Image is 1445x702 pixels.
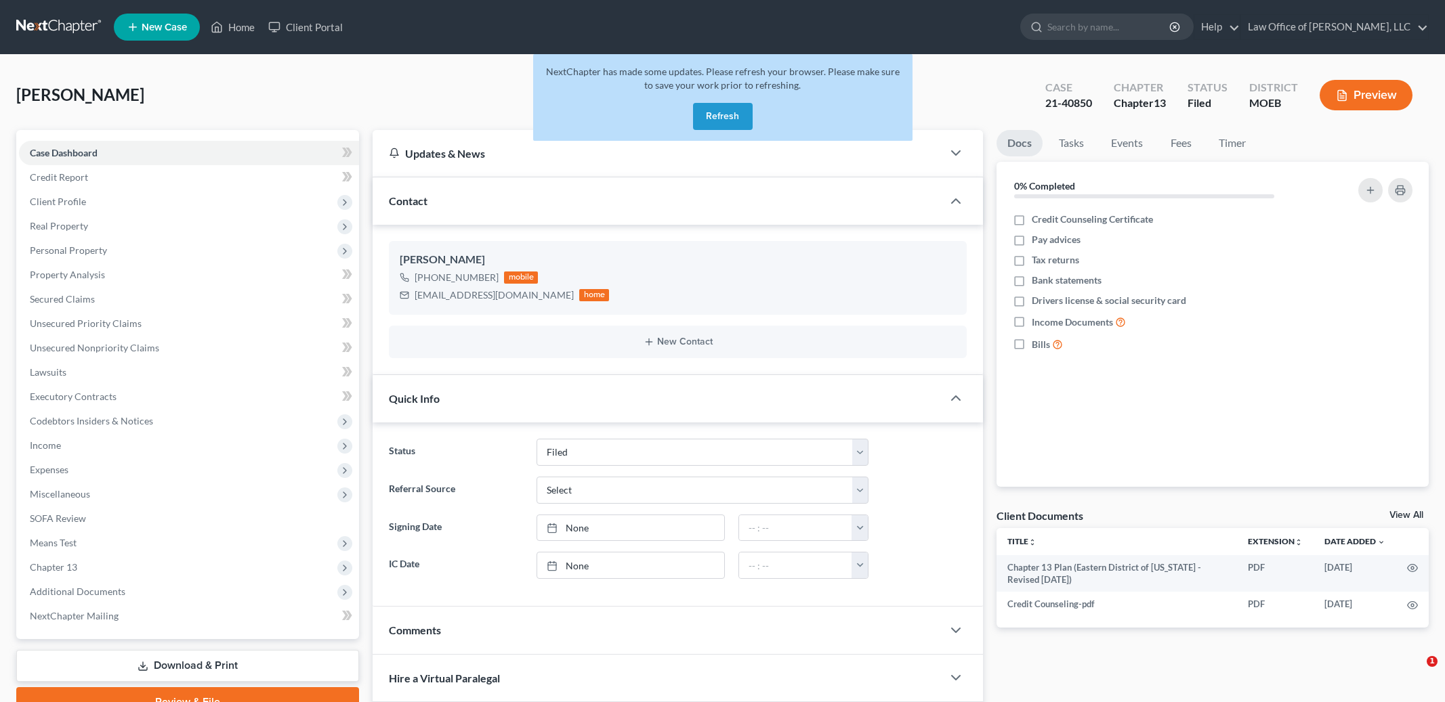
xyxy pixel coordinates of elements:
[30,196,86,207] span: Client Profile
[142,22,187,32] span: New Case
[30,220,88,232] span: Real Property
[997,555,1237,592] td: Chapter 13 Plan (Eastern District of [US_STATE] - Revised [DATE])
[30,269,105,280] span: Property Analysis
[1028,538,1036,546] i: unfold_more
[537,515,724,541] a: None
[19,385,359,409] a: Executory Contracts
[204,15,261,39] a: Home
[997,130,1043,156] a: Docs
[19,141,359,165] a: Case Dashboard
[16,650,359,682] a: Download & Print
[693,103,753,130] button: Refresh
[1324,536,1385,546] a: Date Added expand_more
[30,293,95,305] span: Secured Claims
[389,392,440,405] span: Quick Info
[1032,233,1081,246] span: Pay advices
[16,85,144,104] span: [PERSON_NAME]
[1314,592,1396,616] td: [DATE]
[1427,656,1438,667] span: 1
[261,15,350,39] a: Client Portal
[30,317,142,329] span: Unsecured Priority Claims
[1032,253,1079,267] span: Tax returns
[389,672,500,684] span: Hire a Virtual Paralegal
[739,515,853,541] input: -- : --
[1045,95,1092,111] div: 21-40850
[1188,95,1228,111] div: Filed
[1194,15,1240,39] a: Help
[382,439,530,466] label: Status
[30,561,77,573] span: Chapter 13
[997,592,1237,616] td: Credit Counseling-pdf
[1377,538,1385,546] i: expand_more
[30,171,88,183] span: Credit Report
[19,311,359,336] a: Unsecured Priority Claims
[739,552,853,578] input: -- : --
[1248,536,1303,546] a: Extensionunfold_more
[19,165,359,190] a: Credit Report
[546,66,900,91] span: NextChapter has made some updates. Please refresh your browser. Please make sure to save your wor...
[1237,592,1314,616] td: PDF
[1048,130,1095,156] a: Tasks
[389,194,427,207] span: Contact
[1237,555,1314,592] td: PDF
[19,506,359,531] a: SOFA Review
[1032,315,1113,329] span: Income Documents
[400,336,956,347] button: New Contact
[30,244,107,256] span: Personal Property
[19,263,359,287] a: Property Analysis
[30,488,90,500] span: Miscellaneous
[30,147,98,158] span: Case Dashboard
[30,415,153,426] span: Codebtors Insiders & Notices
[382,552,530,579] label: IC Date
[579,289,609,301] div: home
[30,366,66,378] span: Lawsuits
[30,537,77,548] span: Means Test
[1249,80,1298,95] div: District
[389,623,441,636] span: Comments
[1014,180,1075,192] strong: 0% Completed
[504,271,538,284] div: mobile
[19,336,359,360] a: Unsecured Nonpriority Claims
[1241,15,1428,39] a: Law Office of [PERSON_NAME], LLC
[1154,96,1166,109] span: 13
[1045,80,1092,95] div: Case
[997,508,1083,523] div: Client Documents
[30,342,159,353] span: Unsecured Nonpriority Claims
[1032,338,1050,351] span: Bills
[382,477,530,504] label: Referral Source
[400,252,956,268] div: [PERSON_NAME]
[1114,80,1166,95] div: Chapter
[1047,14,1171,39] input: Search by name...
[1032,273,1102,287] span: Bank statements
[30,464,68,475] span: Expenses
[1159,130,1202,156] a: Fees
[1320,80,1412,110] button: Preview
[537,552,724,578] a: None
[1007,536,1036,546] a: Titleunfold_more
[1295,538,1303,546] i: unfold_more
[1100,130,1154,156] a: Events
[1389,510,1423,520] a: View All
[382,514,530,542] label: Signing Date
[1399,656,1431,688] iframe: Intercom live chat
[1249,95,1298,111] div: MOEB
[19,604,359,628] a: NextChapter Mailing
[30,610,119,621] span: NextChapter Mailing
[30,586,125,597] span: Additional Documents
[30,512,86,524] span: SOFA Review
[30,439,61,451] span: Income
[1114,95,1166,111] div: Chapter
[389,146,926,160] div: Updates & News
[415,288,574,302] div: [EMAIL_ADDRESS][DOMAIN_NAME]
[415,271,499,284] div: [PHONE_NUMBER]
[1032,294,1186,307] span: Drivers license & social security card
[19,287,359,311] a: Secured Claims
[30,391,117,402] span: Executory Contracts
[1314,555,1396,592] td: [DATE]
[1208,130,1257,156] a: Timer
[19,360,359,385] a: Lawsuits
[1032,213,1153,226] span: Credit Counseling Certificate
[1188,80,1228,95] div: Status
